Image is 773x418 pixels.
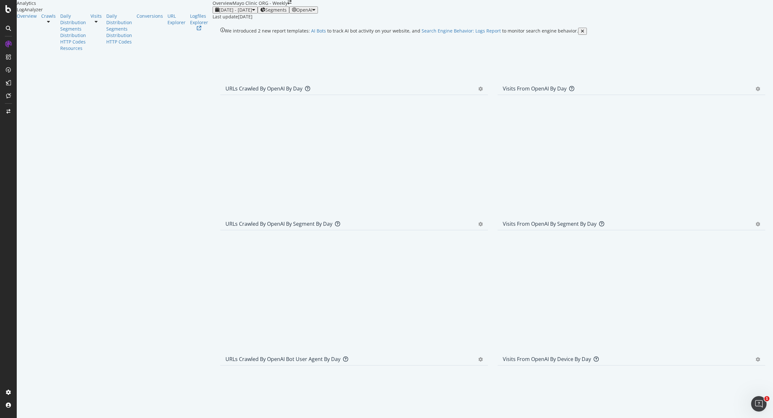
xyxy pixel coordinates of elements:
div: Last update [213,14,253,20]
button: close banner [578,28,587,35]
div: LogAnalyzer [17,6,213,13]
div: gear [478,357,483,362]
a: Segments Distribution [106,26,132,39]
span: [DATE] - [DATE] [219,7,252,13]
div: URLs Crawled by OpenAI By Segment By Day [225,221,332,227]
iframe: Intercom live chat [751,396,767,412]
a: Segments Distribution [60,26,86,39]
span: OpenAI [296,7,312,13]
span: 1 [764,396,769,401]
a: HTTP Codes [60,39,86,45]
div: gear [478,87,483,91]
div: gear [478,222,483,226]
div: gear [756,357,760,362]
button: Segments [258,6,289,14]
div: Visits from OpenAI by day [503,85,567,92]
div: [DATE] [238,14,253,20]
a: Conversions [137,13,163,19]
a: HTTP Codes [106,39,132,45]
button: [DATE] - [DATE] [213,6,258,14]
a: Daily Distribution [60,13,86,26]
div: gear [756,222,760,226]
div: We introduced 2 new report templates: to track AI bot activity on your website, and to monitor se... [225,28,578,35]
div: URLs Crawled by OpenAI by day [225,85,302,92]
div: URLs Crawled by OpenAI bot User Agent By Day [225,356,340,362]
a: Daily Distribution [106,13,132,26]
a: Visits [91,13,102,19]
div: Visits from OpenAI By Segment By Day [503,221,596,227]
a: Search Engine Behavior: Logs Report [422,28,501,34]
div: Visits From OpenAI By Device By Day [503,356,591,362]
a: Resources [60,45,86,52]
a: Crawls [41,13,56,19]
div: Logfiles Explorer [190,13,208,26]
div: info banner [220,28,765,35]
span: Segments [265,7,287,13]
button: OpenAI [289,6,318,14]
a: URL Explorer [167,13,186,26]
div: gear [756,87,760,91]
a: Overview [17,13,37,19]
a: Logfiles Explorer [190,13,208,30]
a: AI Bots [311,28,326,34]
